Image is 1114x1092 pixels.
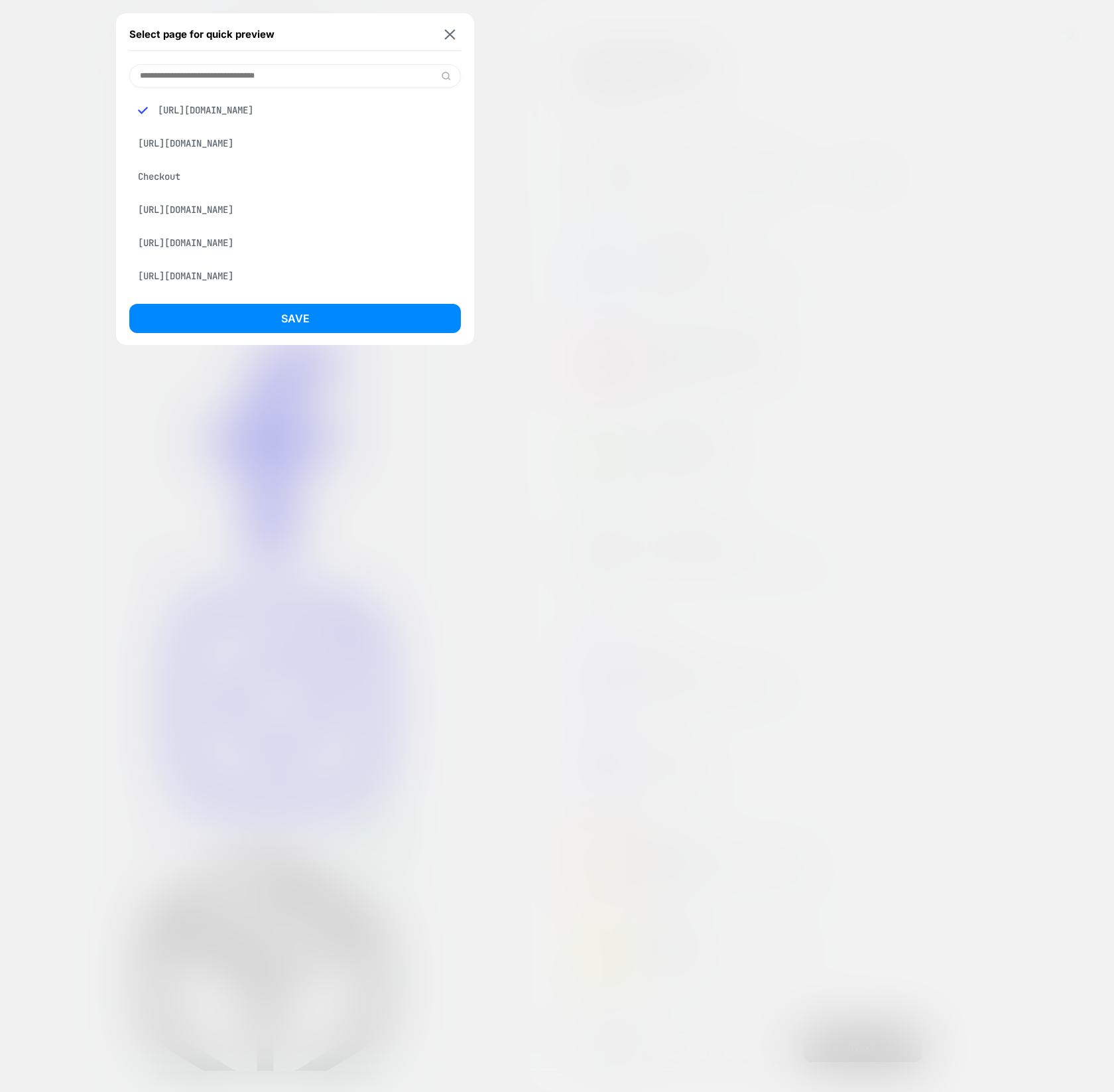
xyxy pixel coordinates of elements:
[129,98,461,123] div: [URL][DOMAIN_NAME]
[445,29,456,39] img: close
[129,28,275,40] span: Select page for quick preview
[129,304,461,333] button: Save
[27,768,263,793] a: Instagram
[129,230,461,255] div: [URL][DOMAIN_NAME]
[129,263,461,289] div: [URL][DOMAIN_NAME]
[27,516,263,541] a: Facebook
[138,105,148,115] img: blue checkmark
[441,71,451,81] img: edit
[129,197,461,222] div: [URL][DOMAIN_NAME]
[27,780,74,793] span: Instagram
[129,164,461,189] div: Checkout
[27,529,72,541] span: Facebook
[129,131,461,156] div: [URL][DOMAIN_NAME]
